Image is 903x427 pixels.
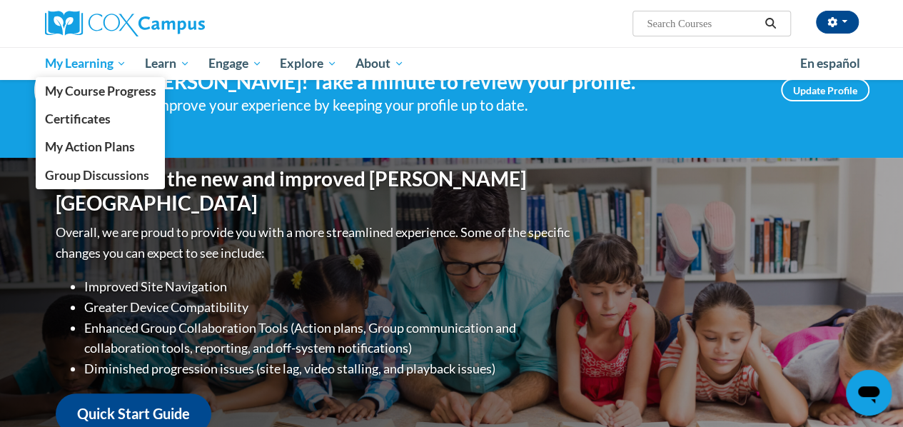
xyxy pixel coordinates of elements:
a: En español [791,49,869,79]
div: Main menu [34,47,869,80]
img: Profile Image [34,58,99,122]
a: About [346,47,413,80]
span: My Action Plans [44,139,134,154]
iframe: Button to launch messaging window [846,370,892,416]
li: Enhanced Group Collaboration Tools (Action plans, Group communication and collaboration tools, re... [84,318,573,359]
p: Overall, we are proud to provide you with a more streamlined experience. Some of the specific cha... [56,222,573,263]
a: Certificates [36,105,166,133]
a: Engage [199,47,271,80]
a: My Course Progress [36,77,166,105]
span: Learn [145,55,190,72]
button: Search [760,15,781,32]
h4: Hi [PERSON_NAME]! Take a minute to review your profile. [120,70,760,94]
span: En español [800,56,860,71]
a: My Action Plans [36,133,166,161]
h1: Welcome to the new and improved [PERSON_NAME][GEOGRAPHIC_DATA] [56,167,573,215]
a: Cox Campus [45,11,302,36]
a: Update Profile [781,79,869,101]
li: Greater Device Compatibility [84,297,573,318]
span: Certificates [44,111,110,126]
li: Improved Site Navigation [84,276,573,297]
a: My Learning [36,47,136,80]
a: Learn [136,47,199,80]
input: Search Courses [645,15,760,32]
div: Help improve your experience by keeping your profile up to date. [120,94,760,117]
li: Diminished progression issues (site lag, video stalling, and playback issues) [84,358,573,379]
img: Cox Campus [45,11,205,36]
span: About [355,55,404,72]
span: Explore [280,55,337,72]
span: My Learning [44,55,126,72]
a: Group Discussions [36,161,166,189]
button: Account Settings [816,11,859,34]
span: Engage [208,55,262,72]
a: Explore [271,47,346,80]
span: My Course Progress [44,84,156,99]
span: Group Discussions [44,168,148,183]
